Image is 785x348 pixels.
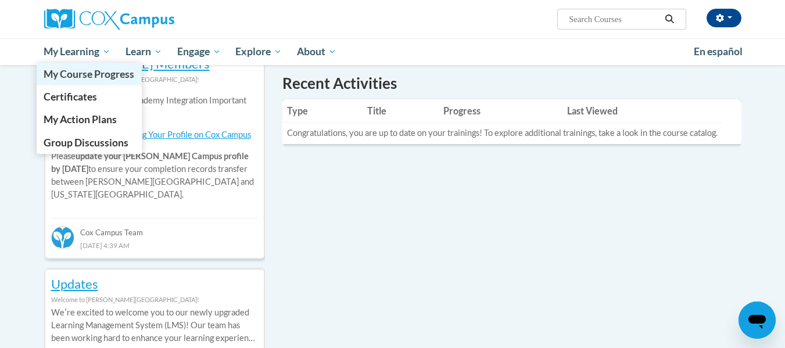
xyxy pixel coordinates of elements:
th: Type [282,99,363,123]
th: Progress [439,99,562,123]
a: Updating Your Profile on Cox Campus [113,130,251,139]
th: Title [363,99,439,123]
div: [DATE] 4:39 AM [51,239,258,252]
iframe: Button to launch messaging window [739,302,776,339]
h1: Recent Activities [282,73,741,94]
a: En español [686,40,750,64]
span: Group Discussions [44,137,128,149]
div: Welcome to [PERSON_NAME][GEOGRAPHIC_DATA]! [51,293,258,306]
span: Engage [177,45,221,59]
img: Cox Campus Team [51,226,74,249]
th: Last Viewed [562,99,722,123]
a: My Action Plans [37,108,142,131]
button: Account Settings [707,9,741,27]
a: Cox Campus [44,9,265,30]
p: See instructions: [51,128,258,141]
a: Group Discussions [37,131,142,154]
a: Learn [118,38,170,65]
a: Explore [228,38,289,65]
button: Search [661,12,678,26]
div: Welcome to [PERSON_NAME][GEOGRAPHIC_DATA]! [51,73,258,86]
td: Congratulations, you are up to date on your trainings! To explore additional trainings, take a lo... [282,123,722,144]
span: Learn [126,45,162,59]
input: Search Courses [568,12,661,26]
span: My Course Progress [44,68,134,80]
p: Weʹre excited to welcome you to our newly upgraded Learning Management System (LMS)! Our team has... [51,306,258,345]
a: Engage [170,38,228,65]
span: En español [694,45,743,58]
span: Explore [235,45,282,59]
div: Cox Campus Team [51,218,258,239]
div: Please to ensure your completion records transfer between [PERSON_NAME][GEOGRAPHIC_DATA] and [US_... [51,86,258,210]
p: [US_STATE] Literacy Academy Integration Important Update [51,94,258,120]
b: update your [PERSON_NAME] Campus profile by [DATE] [51,151,249,174]
span: My Action Plans [44,113,117,125]
a: About [289,38,344,65]
a: My Learning [37,38,119,65]
a: Certificates [37,85,142,108]
span: About [297,45,336,59]
a: Updates [51,276,98,292]
span: My Learning [44,45,110,59]
img: Cox Campus [44,9,174,30]
a: My Course Progress [37,63,142,85]
span: Certificates [44,91,97,103]
div: Main menu [27,38,759,65]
